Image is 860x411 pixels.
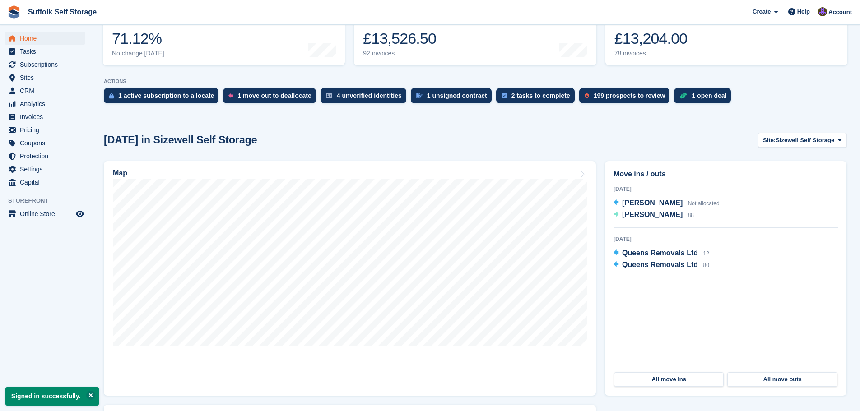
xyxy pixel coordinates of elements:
[416,93,423,98] img: contract_signature_icon-13c848040528278c33f63329250d36e43548de30e8caae1d1a13099fd9432cc5.svg
[5,163,85,175] a: menu
[622,211,683,218] span: [PERSON_NAME]
[797,7,810,16] span: Help
[776,136,834,145] span: Sizewell Self Storage
[411,88,496,108] a: 1 unsigned contract
[692,92,726,99] div: 1 open deal
[703,250,709,257] span: 12
[622,199,683,207] span: [PERSON_NAME]
[104,134,257,146] h2: [DATE] in Sizewell Self Storage
[5,111,85,123] a: menu
[5,84,85,97] a: menu
[496,88,579,108] a: 2 tasks to complete
[614,248,709,259] a: Queens Removals Ltd 12
[5,137,85,149] a: menu
[104,88,223,108] a: 1 active subscription to allocate
[20,124,74,136] span: Pricing
[20,150,74,162] span: Protection
[614,169,838,180] h2: Move ins / outs
[427,92,487,99] div: 1 unsigned contract
[20,111,74,123] span: Invoices
[614,209,694,221] a: [PERSON_NAME] 88
[828,8,852,17] span: Account
[5,97,85,110] a: menu
[502,93,507,98] img: task-75834270c22a3079a89374b754ae025e5fb1db73e45f91037f5363f120a921f8.svg
[5,45,85,58] a: menu
[20,208,74,220] span: Online Store
[363,29,436,48] div: £13,526.50
[20,137,74,149] span: Coupons
[118,92,214,99] div: 1 active subscription to allocate
[605,8,847,65] a: Awaiting payment £13,204.00 78 invoices
[5,387,99,406] p: Signed in successfully.
[511,92,570,99] div: 2 tasks to complete
[103,8,345,65] a: Occupancy 71.12% No change [DATE]
[614,198,720,209] a: [PERSON_NAME] Not allocated
[622,249,698,257] span: Queens Removals Ltd
[20,58,74,71] span: Subscriptions
[688,212,694,218] span: 88
[5,32,85,45] a: menu
[679,92,687,99] img: deal-1b604bf984904fb50ccaf53a9ad4b4a5d6e5aea283cecdc64d6e3604feb123c2.svg
[74,208,85,219] a: Preview store
[818,7,827,16] img: Emma
[614,259,709,271] a: Queens Removals Ltd 80
[104,79,846,84] p: ACTIONS
[703,262,709,268] span: 80
[112,29,164,48] div: 71.12%
[5,124,85,136] a: menu
[363,50,436,57] div: 92 invoices
[753,7,771,16] span: Create
[228,93,233,98] img: move_outs_to_deallocate_icon-f764333ba52eb49d3ac5e1228854f67142a1ed5810a6f6cc68b1a99e826820c5.svg
[622,261,698,268] span: Queens Removals Ltd
[237,92,311,99] div: 1 move out to deallocate
[337,92,402,99] div: 4 unverified identities
[20,176,74,189] span: Capital
[20,32,74,45] span: Home
[321,88,411,108] a: 4 unverified identities
[614,29,688,48] div: £13,204.00
[20,163,74,175] span: Settings
[727,372,837,387] a: All move outs
[5,58,85,71] a: menu
[20,97,74,110] span: Analytics
[326,93,332,98] img: verify_identity-adf6edd0f0f0b5bbfe63781bf79b02c33cf7c696d77639b501bdc392416b5a36.svg
[20,84,74,97] span: CRM
[109,93,114,99] img: active_subscription_to_allocate_icon-d502201f5373d7db506a760aba3b589e785aa758c864c3986d89f69b8ff3...
[674,88,735,108] a: 1 open deal
[585,93,589,98] img: prospect-51fa495bee0391a8d652442698ab0144808aea92771e9ea1ae160a38d050c398.svg
[5,150,85,162] a: menu
[5,208,85,220] a: menu
[24,5,100,19] a: Suffolk Self Storage
[20,45,74,58] span: Tasks
[763,136,776,145] span: Site:
[614,185,838,193] div: [DATE]
[594,92,665,99] div: 199 prospects to review
[614,235,838,243] div: [DATE]
[614,50,688,57] div: 78 invoices
[7,5,21,19] img: stora-icon-8386f47178a22dfd0bd8f6a31ec36ba5ce8667c1dd55bd0f319d3a0aa187defe.svg
[20,71,74,84] span: Sites
[113,169,127,177] h2: Map
[354,8,596,65] a: Month-to-date sales £13,526.50 92 invoices
[758,133,846,148] button: Site: Sizewell Self Storage
[104,161,596,396] a: Map
[614,372,724,387] a: All move ins
[112,50,164,57] div: No change [DATE]
[5,176,85,189] a: menu
[223,88,320,108] a: 1 move out to deallocate
[688,200,720,207] span: Not allocated
[8,196,90,205] span: Storefront
[579,88,674,108] a: 199 prospects to review
[5,71,85,84] a: menu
